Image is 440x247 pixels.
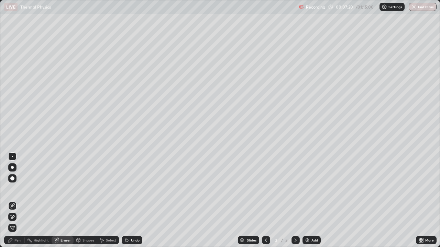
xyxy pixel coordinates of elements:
p: LIVE [6,4,15,10]
div: Slides [247,238,256,242]
div: More [425,238,434,242]
div: Undo [131,238,140,242]
p: Settings [388,5,402,9]
div: Highlight [34,238,49,242]
p: Recording [306,4,325,10]
div: Eraser [60,238,71,242]
div: Pen [14,238,21,242]
div: 3 [273,238,280,242]
p: Thermal Physics [20,4,51,10]
img: add-slide-button [305,237,310,243]
span: Erase all [9,226,16,230]
div: Select [106,238,116,242]
img: class-settings-icons [382,4,387,10]
div: Add [311,238,318,242]
div: 3 [285,237,289,243]
img: end-class-cross [411,4,417,10]
div: Shapes [82,238,94,242]
img: recording.375f2c34.svg [299,4,305,10]
button: End Class [409,3,437,11]
div: / [281,238,283,242]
